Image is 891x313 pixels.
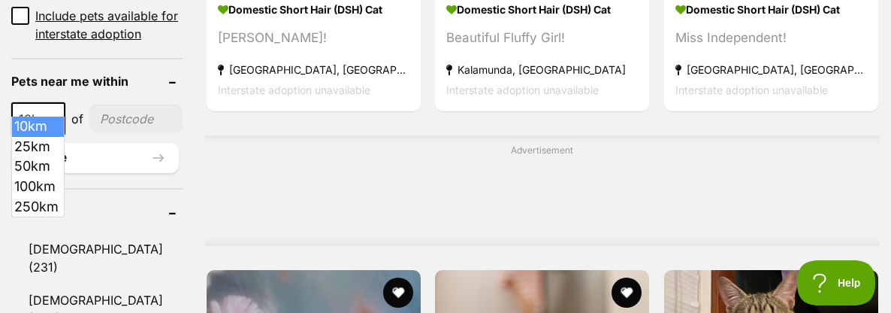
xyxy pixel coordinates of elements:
[269,163,816,231] iframe: Advertisement
[11,233,183,283] a: [DEMOGRAPHIC_DATA] (231)
[71,110,83,128] span: of
[218,59,409,80] strong: [GEOGRAPHIC_DATA], [GEOGRAPHIC_DATA]
[218,84,370,96] span: Interstate adoption unavailable
[11,74,183,88] header: Pets near me within
[446,28,638,48] div: Beautiful Fluffy Girl!
[675,28,867,48] div: Miss Independent!
[446,84,599,96] span: Interstate adoption unavailable
[675,84,828,96] span: Interstate adoption unavailable
[675,59,867,80] strong: [GEOGRAPHIC_DATA], [GEOGRAPHIC_DATA]
[797,260,876,305] iframe: Help Scout Beacon - Open
[35,7,183,43] span: Include pets available for interstate adoption
[12,197,64,217] li: 250km
[446,59,638,80] strong: Kalamunda, [GEOGRAPHIC_DATA]
[11,7,183,43] a: Include pets available for interstate adoption
[612,278,642,308] button: favourite
[11,143,179,173] button: Update
[218,28,409,48] div: [PERSON_NAME]!
[205,135,880,246] div: Advertisement
[12,117,64,137] li: 10km
[11,102,65,135] span: 10km
[12,177,64,197] li: 100km
[89,105,183,133] input: postcode
[383,278,413,308] button: favourite
[12,156,64,177] li: 50km
[12,137,64,157] li: 25km
[11,205,183,218] header: Gender
[13,108,64,129] span: 10km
